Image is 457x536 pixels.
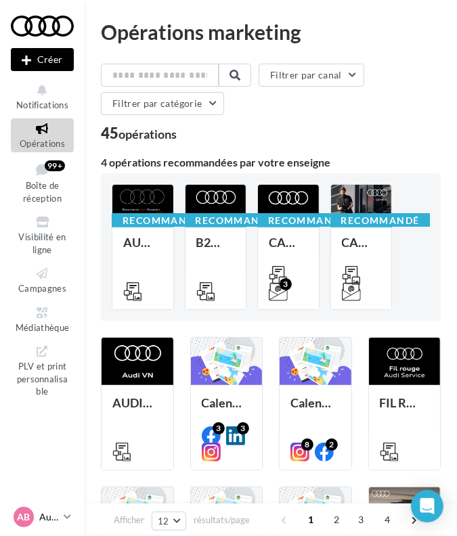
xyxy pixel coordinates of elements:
[257,213,357,228] div: Recommandé
[377,509,399,531] span: 4
[18,510,30,524] span: AB
[237,422,249,434] div: 3
[259,64,364,87] button: Filtrer par canal
[11,48,74,71] div: Nouvelle campagne
[11,158,74,207] a: Boîte de réception99+
[114,514,144,527] span: Afficher
[351,509,372,531] span: 3
[45,160,65,171] div: 99+
[11,80,74,113] button: Notifications
[112,213,212,228] div: Recommandé
[326,439,338,451] div: 2
[280,278,292,290] div: 3
[269,236,308,263] div: CAMPAGNE HYBRIDE RECHARGEABLE
[158,516,169,527] span: 12
[101,92,224,115] button: Filtrer par catégorie
[411,490,443,522] div: Open Intercom Messenger
[18,231,66,255] span: Visibilité en ligne
[300,509,322,531] span: 1
[123,236,162,263] div: AUDI VO / Reconditionné
[202,396,252,423] div: Calendrier éditorial national : semaine du 06.10 au 12.10
[326,509,348,531] span: 2
[17,358,68,397] span: PLV et print personnalisable
[11,263,74,296] a: Campagnes
[290,396,341,423] div: Calendrier éditorial national : semaine du 29.09 au 05.10
[118,128,177,140] div: opérations
[101,22,441,42] div: Opérations marketing
[330,213,431,228] div: Recommandé
[185,213,285,228] div: Recommandé
[11,212,74,258] a: Visibilité en ligne
[194,514,250,527] span: résultats/page
[39,510,58,524] p: Audi BEZIERS
[196,236,236,263] div: B2B_CAMPAGNE E-HYBRID OCTOBRE
[23,180,62,204] span: Boîte de réception
[18,283,66,294] span: Campagnes
[11,118,74,152] a: Opérations
[20,138,65,149] span: Opérations
[342,236,381,263] div: CAMPAGNE CONTROLE TECHNIQUE 25€ OCTOBRE
[16,322,70,333] span: Médiathèque
[112,396,162,423] div: AUDI_VN OFFRES A1/Q2 - 10 au 31 octobre
[11,303,74,336] a: Médiathèque
[11,48,74,71] button: Créer
[16,99,68,110] span: Notifications
[213,422,225,434] div: 3
[152,512,186,531] button: 12
[301,439,313,451] div: 8
[11,341,74,400] a: PLV et print personnalisable
[11,504,74,530] a: AB Audi BEZIERS
[380,396,430,423] div: FIL ROUGE OCTOBRE - AUDI SERVICE
[101,126,177,141] div: 45
[101,157,441,168] div: 4 opérations recommandées par votre enseigne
